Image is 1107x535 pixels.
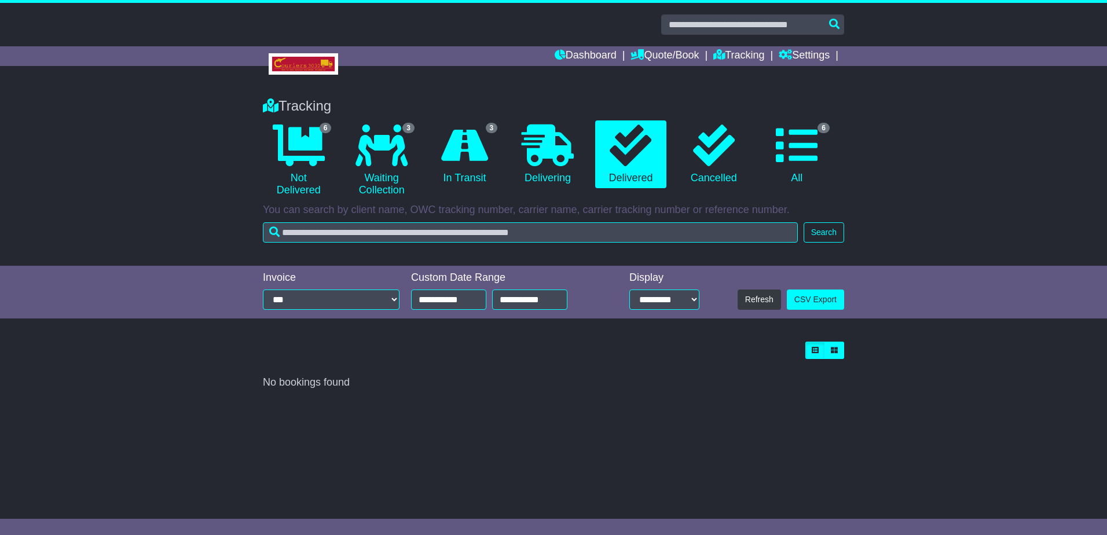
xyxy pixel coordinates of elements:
a: Tracking [713,46,764,66]
a: Cancelled [678,120,749,189]
a: 3 Waiting Collection [346,120,417,201]
button: Search [804,222,844,243]
button: Refresh [738,290,781,310]
a: Delivering [512,120,583,189]
a: Dashboard [555,46,617,66]
span: 3 [486,123,498,133]
div: Custom Date Range [411,272,597,284]
p: You can search by client name, OWC tracking number, carrier name, carrier tracking number or refe... [263,204,844,217]
a: 3 In Transit [429,120,500,189]
div: No bookings found [263,376,844,389]
a: CSV Export [787,290,844,310]
a: 6 Not Delivered [263,120,334,201]
a: Settings [779,46,830,66]
a: Quote/Book [631,46,699,66]
span: 6 [320,123,332,133]
a: Delivered [595,120,666,189]
a: 6 All [761,120,833,189]
span: 3 [402,123,415,133]
div: Tracking [257,98,850,115]
div: Invoice [263,272,399,284]
div: Display [629,272,699,284]
span: 6 [818,123,830,133]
